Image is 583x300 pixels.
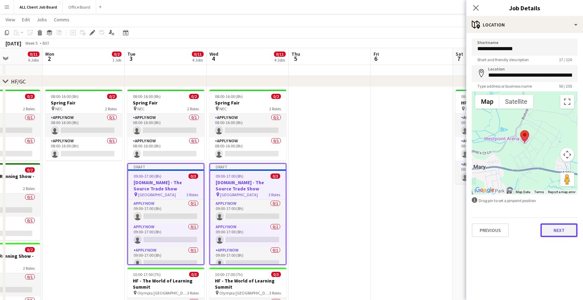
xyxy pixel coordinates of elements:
span: 50 / 255 [553,84,578,89]
span: 0/3 [188,174,198,179]
span: 09:00-17:00 (8h) [216,174,243,179]
app-card-role: APPLY NOW0/109:00-17:00 (8h) [210,223,286,246]
app-card-role: APPLY NOW0/108:00-16:00 (8h) [456,114,533,137]
span: 08:00-16:00 (8h) [461,94,489,99]
h3: HF NI Running Show [456,100,533,106]
button: Drag Pegman onto the map to open Street View [560,173,574,186]
app-card-role: APPLY NOW0/109:00-17:00 (8h) [128,223,204,246]
span: Olympia [GEOGRAPHIC_DATA] [137,290,187,296]
app-card-role: APPLY NOW0/109:00-17:00 (8h) [128,246,204,270]
h3: Spring Fair [45,100,122,106]
span: 08:00-16:00 (8h) [215,94,243,99]
button: Show satellite imagery [499,95,533,109]
button: ALL Client Job Board [14,0,63,14]
span: 3 Roles [268,192,280,197]
app-job-card: 08:00-16:00 (8h)0/2Spring Fair NEC2 RolesAPPLY NOW0/108:00-16:00 (8h) APPLY NOW0/108:00-16:00 (8h) [45,90,122,160]
button: Map Data [516,190,530,195]
span: 2 Roles [23,186,35,191]
div: Draft [210,164,286,169]
span: Wed [209,51,218,57]
span: Eikon [GEOGRAPHIC_DATA] [466,106,514,111]
span: NEC [219,106,227,111]
a: Edit [19,15,33,24]
span: Fri [374,51,379,57]
span: 2 Roles [187,106,199,111]
button: Map camera controls [560,148,574,162]
span: 2 Roles [105,106,117,111]
app-card-role: APPLY NOW0/108:00-16:00 (8h) [456,160,533,184]
span: 3 Roles [269,290,281,296]
span: 10:00-17:00 (7h) [215,272,243,277]
a: Open this area in Google Maps (opens a new window) [473,186,496,195]
span: 08:00-16:00 (8h) [133,94,161,99]
span: 7 [455,55,463,63]
div: 4 Jobs [192,57,203,63]
span: 3 [126,55,135,63]
div: HF/GC [11,78,26,85]
app-card-role: APPLY NOW0/108:00-16:00 (8h) [45,137,122,160]
span: 0/2 [189,94,199,99]
span: 3 Roles [186,192,198,197]
app-card-role: APPLY NOW0/109:00-17:00 (8h) [210,246,286,270]
app-job-card: 08:00-16:00 (8h)0/3HF NI Running Show Eikon [GEOGRAPHIC_DATA]3 RolesAPPLY NOW0/108:00-16:00 (8h) ... [456,90,533,184]
span: 0/3 [271,272,281,277]
a: Report a map error [548,190,575,194]
span: 5 [290,55,300,63]
button: Keyboard shortcuts [507,190,512,195]
div: [DATE] [5,40,21,47]
div: BST [43,41,49,46]
app-job-card: Draft09:00-17:00 (8h)0/3[DOMAIN_NAME] - The Source Trade Show [GEOGRAPHIC_DATA]3 RolesAPPLY NOW0/... [127,163,204,265]
div: 4 Jobs [274,57,285,63]
app-card-role: APPLY NOW0/108:00-16:00 (8h) [127,114,204,137]
div: Drag pin to set a pinpoint position [472,197,578,204]
div: Location [466,16,583,33]
a: View [3,15,18,24]
span: NEC [55,106,62,111]
app-card-role: APPLY NOW0/108:00-16:00 (8h) [209,114,286,137]
h3: Job Details [466,3,583,12]
span: Week 5 [23,41,40,46]
span: 0/11 [274,52,286,57]
div: 08:00-16:00 (8h)0/2Spring Fair NEC2 RolesAPPLY NOW0/108:00-16:00 (8h) APPLY NOW0/108:00-16:00 (8h) [127,90,204,160]
span: NEC [137,106,145,111]
span: [GEOGRAPHIC_DATA] [138,192,176,197]
span: 0/2 [112,52,122,57]
button: Next [540,223,578,237]
div: 6 Jobs [28,57,39,63]
h3: [DOMAIN_NAME] - The Source Trade Show [128,179,204,192]
a: Terms (opens in new tab) [534,190,544,194]
span: 2 Roles [23,106,35,111]
h3: HF - The World of Learning Summit [209,278,286,290]
div: Draft [128,164,204,169]
span: 3 Roles [187,290,199,296]
h3: HF - The World of Learning Summit [127,278,204,290]
a: Jobs [34,15,50,24]
span: 0/2 [25,247,35,252]
span: 0/3 [189,272,199,277]
h3: Spring Fair [209,100,286,106]
span: [GEOGRAPHIC_DATA] [220,192,258,197]
span: 6 [373,55,379,63]
div: 08:00-16:00 (8h)0/2Spring Fair NEC2 RolesAPPLY NOW0/108:00-16:00 (8h) APPLY NOW0/108:00-16:00 (8h) [209,90,286,160]
button: Previous [472,223,509,237]
app-card-role: APPLY NOW0/108:00-16:00 (8h) [45,114,122,137]
span: 10:00-17:00 (7h) [133,272,161,277]
span: 4 [208,55,218,63]
a: Comms [51,15,72,24]
h3: [DOMAIN_NAME] - The Source Trade Show [210,179,286,192]
app-card-role: APPLY NOW0/108:00-16:00 (8h) [209,137,286,160]
span: 2 Roles [23,266,35,271]
div: 1 Job [112,57,121,63]
span: 09:00-17:00 (8h) [134,174,161,179]
span: View [5,16,15,23]
span: 0/11 [192,52,204,57]
span: 0/11 [28,52,39,57]
app-card-role: APPLY NOW0/108:00-16:00 (8h) [127,137,204,160]
span: 0/2 [271,94,281,99]
app-job-card: Draft09:00-17:00 (8h)0/3[DOMAIN_NAME] - The Source Trade Show [GEOGRAPHIC_DATA]3 RolesAPPLY NOW0/... [209,163,286,265]
span: Comms [54,16,69,23]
